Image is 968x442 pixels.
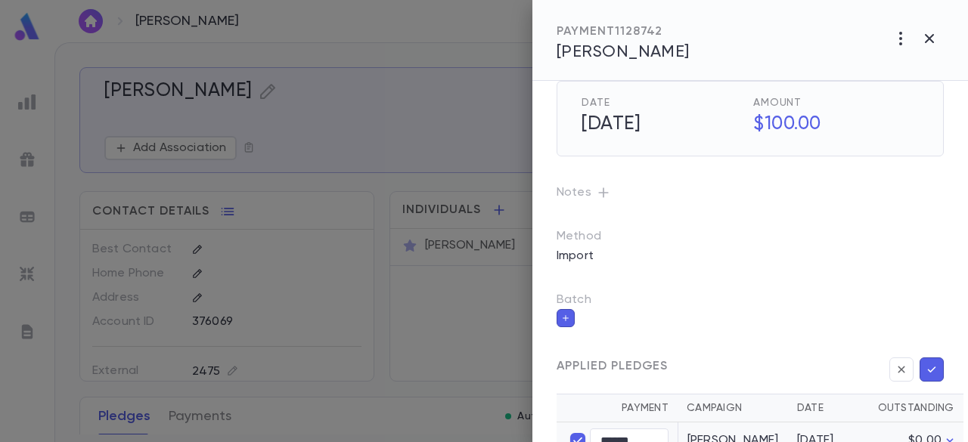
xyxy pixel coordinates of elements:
th: Outstanding [864,394,963,422]
p: Import [548,244,603,268]
span: [PERSON_NAME] [557,44,690,60]
p: Notes [557,181,944,205]
th: Campaign [678,394,788,422]
p: Method [557,229,632,244]
span: Amount [753,97,919,109]
h5: $100.00 [744,109,919,141]
span: Applied Pledges [557,359,668,374]
h5: [DATE] [572,109,747,141]
span: Date [582,97,747,109]
p: Batch [557,292,944,308]
th: Date [788,394,864,422]
div: PAYMENT 1128742 [557,24,690,39]
th: Payment [557,394,678,422]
